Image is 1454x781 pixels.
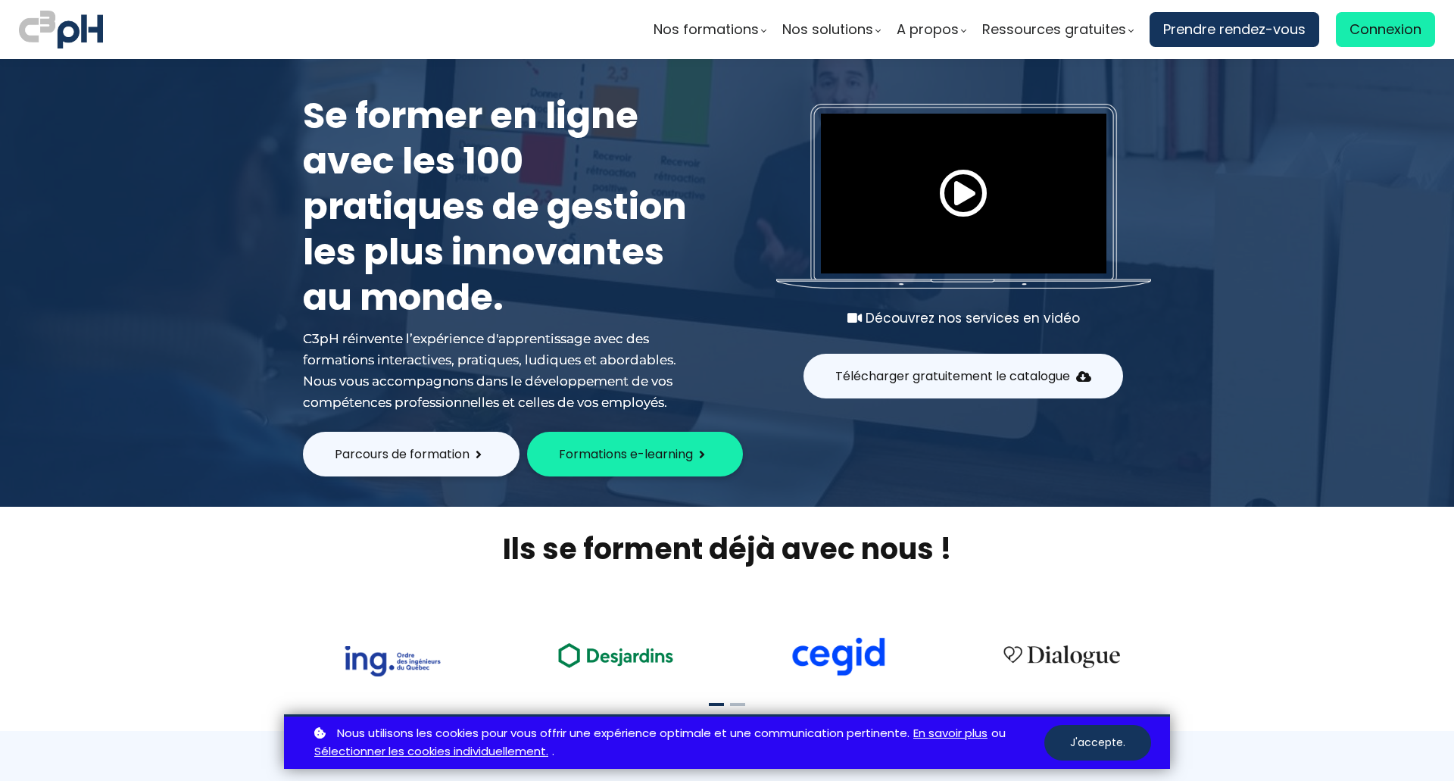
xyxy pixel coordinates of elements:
span: Ressources gratuites [982,18,1126,41]
a: En savoir plus [913,724,988,743]
button: J'accepte. [1044,725,1151,761]
img: cdf238afa6e766054af0b3fe9d0794df.png [790,637,887,676]
span: Nous utilisons les cookies pour vous offrir une expérience optimale et une communication pertinente. [337,724,910,743]
button: Parcours de formation [303,432,520,476]
img: logo C3PH [19,8,103,52]
img: 73f878ca33ad2a469052bbe3fa4fd140.png [344,646,441,676]
span: Télécharger gratuitement le catalogue [835,367,1070,386]
span: Nos formations [654,18,759,41]
a: Sélectionner les cookies individuellement. [314,742,548,761]
span: Prendre rendez-vous [1163,18,1306,41]
span: Connexion [1349,18,1421,41]
span: Formations e-learning [559,445,693,464]
a: Prendre rendez-vous [1150,12,1319,47]
button: Formations e-learning [527,432,743,476]
button: Télécharger gratuitement le catalogue [803,354,1123,398]
img: ea49a208ccc4d6e7deb170dc1c457f3b.png [548,634,684,676]
p: ou . [310,724,1044,762]
span: Parcours de formation [335,445,470,464]
a: Connexion [1336,12,1435,47]
img: 4cbfeea6ce3138713587aabb8dcf64fe.png [994,636,1130,676]
span: Nos solutions [782,18,873,41]
span: A propos [897,18,959,41]
div: C3pH réinvente l’expérience d'apprentissage avec des formations interactives, pratiques, ludiques... [303,328,697,413]
div: Découvrez nos services en vidéo [776,308,1151,329]
h1: Se former en ligne avec les 100 pratiques de gestion les plus innovantes au monde. [303,93,697,320]
h2: Ils se forment déjà avec nous ! [284,530,1170,568]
